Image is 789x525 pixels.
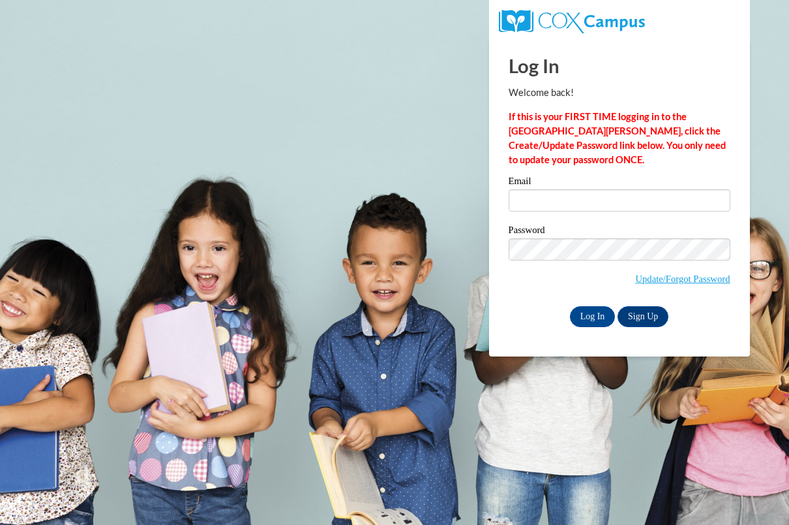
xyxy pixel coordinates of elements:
iframe: Button to launch messaging window [737,473,779,515]
input: Log In [570,306,616,327]
label: Password [509,225,730,238]
img: COX Campus [499,10,645,33]
a: Update/Forgot Password [635,274,730,284]
p: Welcome back! [509,86,730,100]
a: Sign Up [618,306,668,327]
h1: Log In [509,52,730,79]
strong: If this is your FIRST TIME logging in to the [GEOGRAPHIC_DATA][PERSON_NAME], click the Create/Upd... [509,111,726,165]
label: Email [509,176,730,189]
